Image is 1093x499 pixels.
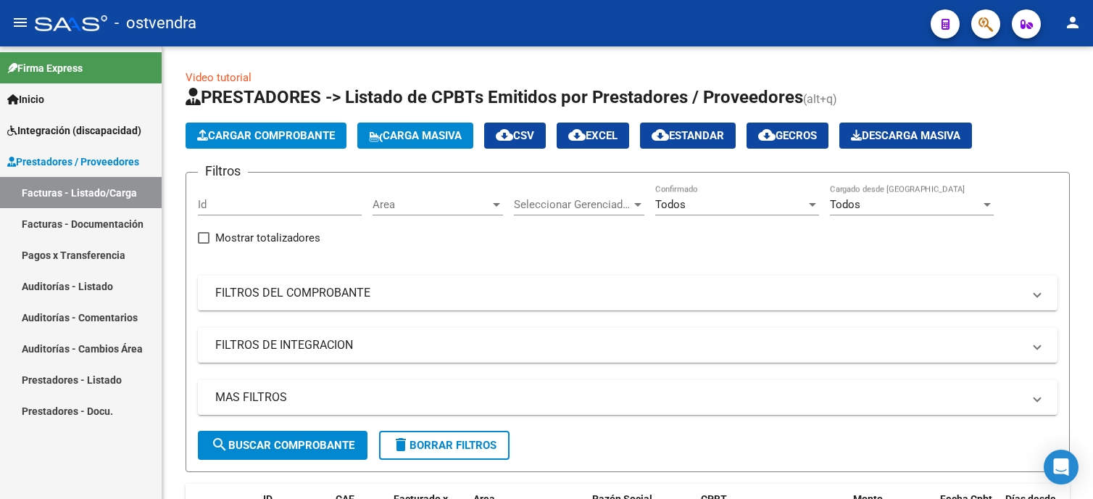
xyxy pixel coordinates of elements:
button: Borrar Filtros [379,431,510,460]
mat-panel-title: FILTROS DEL COMPROBANTE [215,285,1023,301]
mat-expansion-panel-header: FILTROS DE INTEGRACION [198,328,1057,363]
mat-expansion-panel-header: FILTROS DEL COMPROBANTE [198,276,1057,310]
mat-icon: cloud_download [758,126,776,144]
span: Borrar Filtros [392,439,496,452]
app-download-masive: Descarga masiva de comprobantes (adjuntos) [839,123,972,149]
span: Inicio [7,91,44,107]
mat-icon: search [211,436,228,453]
mat-panel-title: MAS FILTROS [215,389,1023,405]
button: Carga Masiva [357,123,473,149]
span: Gecros [758,129,817,142]
mat-icon: person [1064,14,1081,31]
span: Buscar Comprobante [211,439,354,452]
span: EXCEL [568,129,618,142]
mat-expansion-panel-header: MAS FILTROS [198,380,1057,415]
span: Firma Express [7,60,83,76]
mat-icon: delete [392,436,410,453]
span: Todos [830,198,860,211]
mat-icon: cloud_download [568,126,586,144]
span: Cargar Comprobante [197,129,335,142]
span: Mostrar totalizadores [215,229,320,247]
button: Cargar Comprobante [186,123,346,149]
span: (alt+q) [803,92,837,106]
mat-icon: menu [12,14,29,31]
span: Estandar [652,129,724,142]
span: Integración (discapacidad) [7,123,141,139]
button: Gecros [747,123,828,149]
span: PRESTADORES -> Listado de CPBTs Emitidos por Prestadores / Proveedores [186,87,803,107]
span: - ostvendra [115,7,196,39]
mat-icon: cloud_download [652,126,669,144]
span: Descarga Masiva [851,129,960,142]
mat-icon: cloud_download [496,126,513,144]
button: EXCEL [557,123,629,149]
span: Prestadores / Proveedores [7,154,139,170]
span: CSV [496,129,534,142]
button: Descarga Masiva [839,123,972,149]
span: Carga Masiva [369,129,462,142]
span: Area [373,198,490,211]
button: Estandar [640,123,736,149]
a: Video tutorial [186,71,252,84]
button: CSV [484,123,546,149]
span: Todos [655,198,686,211]
div: Open Intercom Messenger [1044,450,1079,484]
button: Buscar Comprobante [198,431,367,460]
span: Seleccionar Gerenciador [514,198,631,211]
mat-panel-title: FILTROS DE INTEGRACION [215,337,1023,353]
h3: Filtros [198,161,248,181]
